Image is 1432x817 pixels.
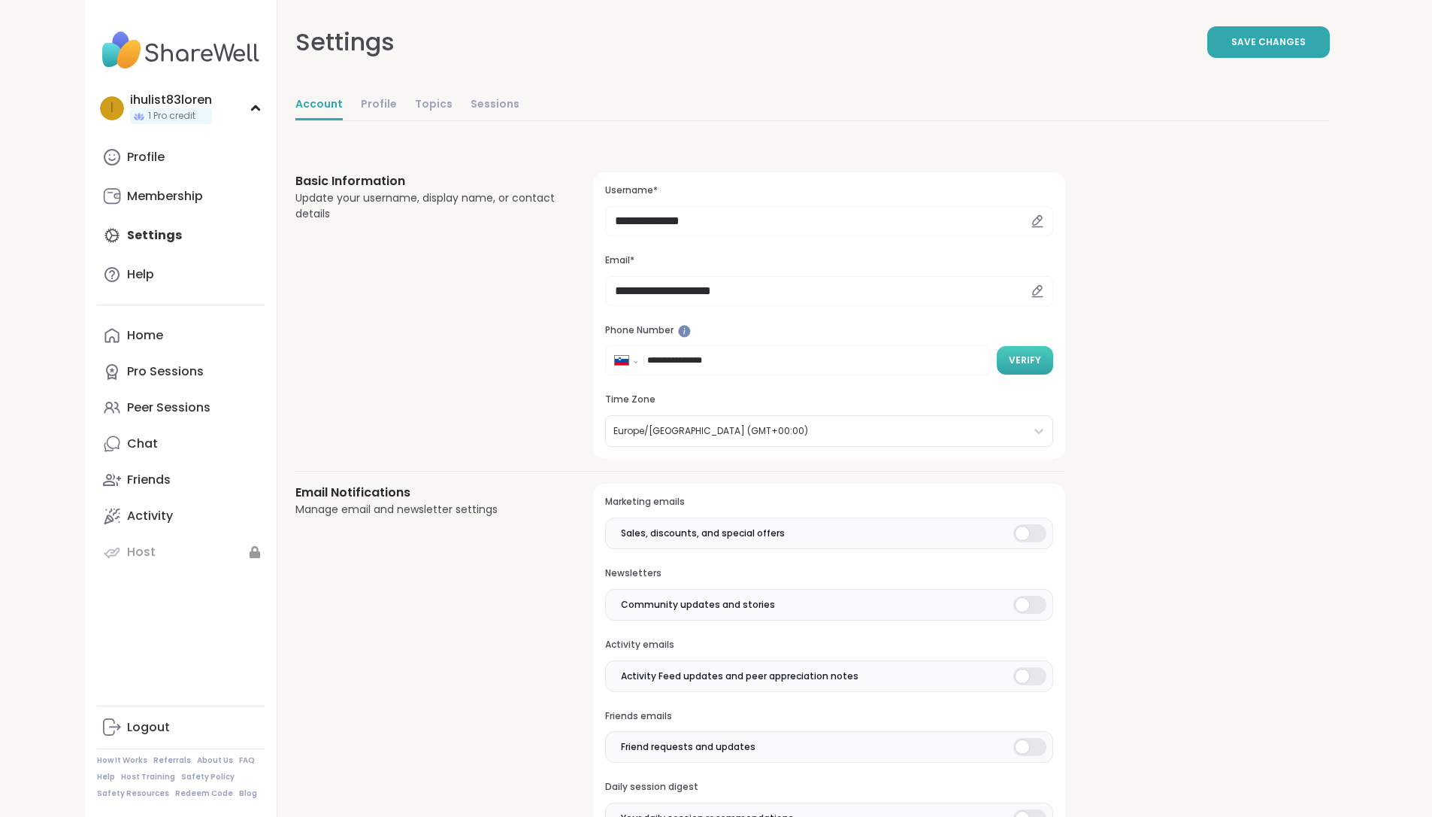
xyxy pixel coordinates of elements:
a: Chat [97,426,265,462]
a: Safety Policy [181,772,235,782]
a: Account [295,90,343,120]
h3: Activity emails [605,639,1052,651]
a: Referrals [153,755,191,766]
iframe: Spotlight [678,325,691,338]
a: Logout [97,709,265,746]
div: Friends [127,472,171,488]
div: Host [127,544,156,560]
div: Peer Sessions [127,399,210,416]
a: Pro Sessions [97,354,265,390]
h3: Daily session digest [605,781,1052,794]
h3: Phone Number [605,324,1052,337]
h3: Basic Information [295,172,558,190]
span: Friend requests and updates [621,740,755,754]
a: Safety Resources [97,788,169,799]
a: Sessions [471,90,519,120]
a: Blog [239,788,257,799]
div: Update your username, display name, or contact details [295,190,558,222]
div: Home [127,327,163,344]
a: Activity [97,498,265,534]
a: Host Training [121,772,175,782]
div: Chat [127,436,158,452]
span: Community updates and stories [621,598,775,612]
a: Profile [97,139,265,175]
h3: Time Zone [605,393,1052,406]
a: Membership [97,178,265,214]
a: Peer Sessions [97,390,265,426]
div: Help [127,266,154,283]
div: Activity [127,508,173,524]
button: Save Changes [1207,26,1330,58]
h3: Newsletters [605,567,1052,580]
h3: Friends emails [605,710,1052,723]
a: How It Works [97,755,147,766]
span: i [111,99,114,118]
h3: Username* [605,184,1052,197]
a: Host [97,534,265,570]
span: Sales, discounts, and special offers [621,527,785,540]
a: Topics [415,90,453,120]
div: Profile [127,149,165,166]
a: Help [97,257,265,293]
h3: Marketing emails [605,496,1052,509]
a: Redeem Code [175,788,233,799]
a: Home [97,317,265,354]
span: Save Changes [1231,35,1306,49]
span: Verify [1009,354,1041,367]
a: Help [97,772,115,782]
div: ihulist83loren [130,92,212,108]
h3: Email Notifications [295,484,558,502]
div: Logout [127,719,170,736]
div: Manage email and newsletter settings [295,502,558,518]
div: Settings [295,24,395,60]
a: About Us [197,755,233,766]
a: FAQ [239,755,255,766]
div: Pro Sessions [127,363,204,380]
span: Activity Feed updates and peer appreciation notes [621,670,858,683]
a: Profile [361,90,397,120]
button: Verify [997,346,1053,375]
div: Membership [127,188,203,205]
a: Friends [97,462,265,498]
h3: Email* [605,254,1052,267]
img: ShareWell Nav Logo [97,24,265,77]
span: 1 Pro credit [148,110,195,123]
